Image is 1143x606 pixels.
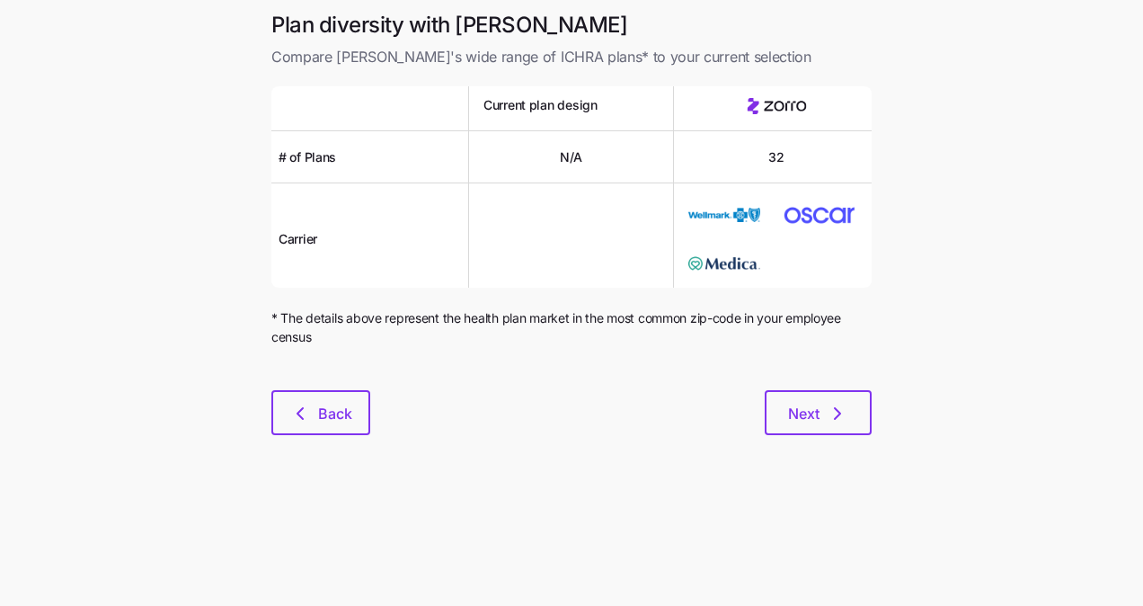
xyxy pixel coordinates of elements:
[784,198,855,232] img: Carrier
[560,148,582,166] span: N/A
[765,390,872,435] button: Next
[318,403,352,424] span: Back
[279,230,317,248] span: Carrier
[483,96,598,114] span: Current plan design
[271,309,872,346] span: * The details above represent the health plan market in the most common zip-code in your employee...
[271,46,872,68] span: Compare [PERSON_NAME]'s wide range of ICHRA plans* to your current selection
[788,403,820,424] span: Next
[279,148,336,166] span: # of Plans
[688,198,760,232] img: Carrier
[271,390,370,435] button: Back
[271,11,872,39] h1: Plan diversity with [PERSON_NAME]
[768,148,784,166] span: 32
[688,246,760,281] img: Carrier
